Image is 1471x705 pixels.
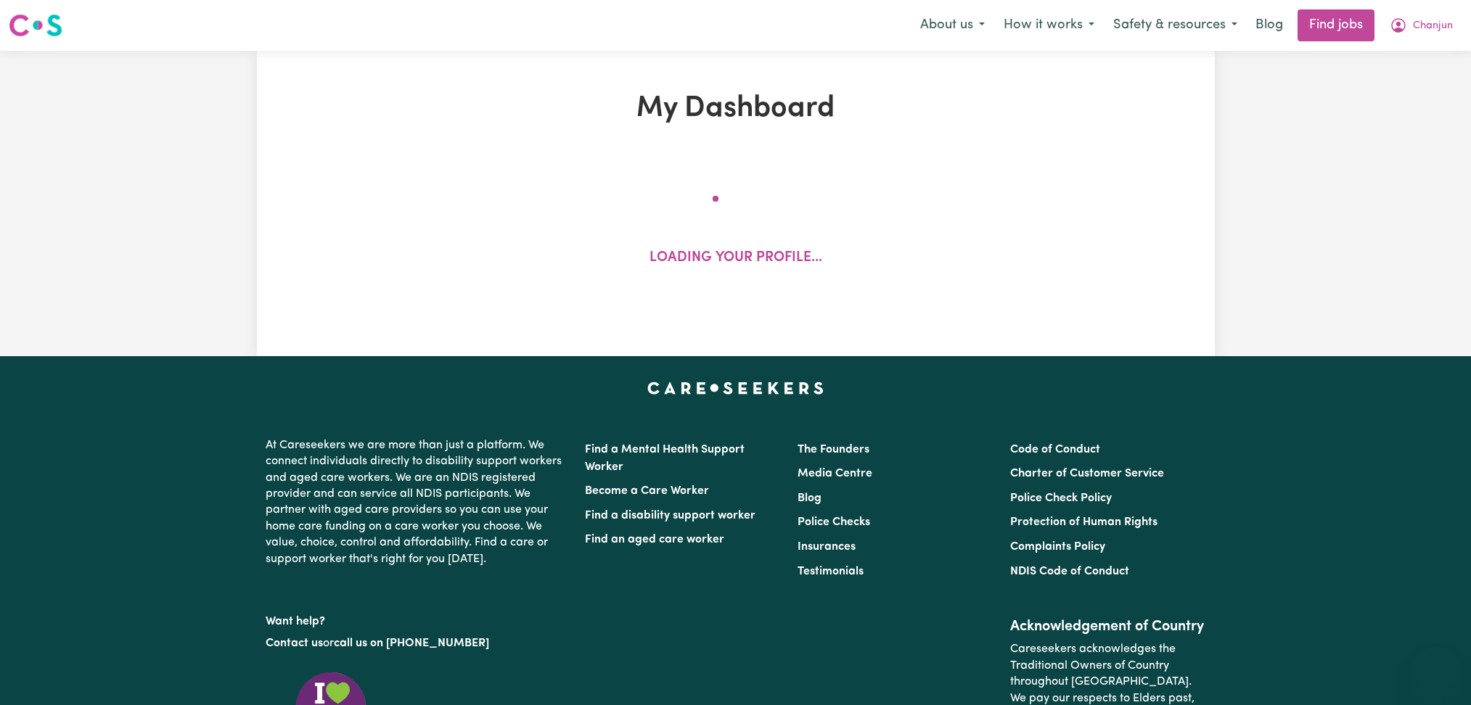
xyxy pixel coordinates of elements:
[266,630,567,657] p: or
[1413,18,1453,34] span: Chanjun
[266,638,323,649] a: Contact us
[650,248,822,269] p: Loading your profile...
[1010,541,1105,553] a: Complaints Policy
[1010,566,1129,577] a: NDIS Code of Conduct
[1380,10,1462,41] button: My Account
[1104,10,1247,41] button: Safety & resources
[798,444,869,455] a: The Founders
[585,510,755,521] a: Find a disability support worker
[1010,618,1205,635] h2: Acknowledgement of Country
[334,638,489,649] a: call us on [PHONE_NUMBER]
[585,534,724,545] a: Find an aged care worker
[798,516,870,528] a: Police Checks
[1010,468,1164,479] a: Charter of Customer Service
[266,432,567,573] p: At Careseekers we are more than just a platform. We connect individuals directly to disability su...
[798,566,864,577] a: Testimonials
[266,608,567,630] p: Want help?
[1247,9,1292,41] a: Blog
[1010,516,1157,528] a: Protection of Human Rights
[798,541,856,553] a: Insurances
[9,9,62,42] a: Careseekers logo
[1413,647,1459,693] iframe: Button to launch messaging window
[9,12,62,38] img: Careseekers logo
[798,492,821,504] a: Blog
[647,382,824,394] a: Careseekers home page
[585,444,745,473] a: Find a Mental Health Support Worker
[425,91,1046,126] h1: My Dashboard
[1298,9,1374,41] a: Find jobs
[994,10,1104,41] button: How it works
[585,485,709,497] a: Become a Care Worker
[911,10,994,41] button: About us
[1010,492,1112,504] a: Police Check Policy
[1010,444,1100,455] a: Code of Conduct
[798,468,872,479] a: Media Centre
